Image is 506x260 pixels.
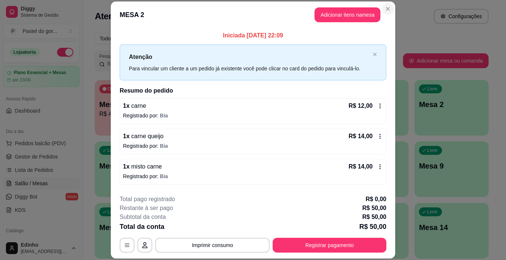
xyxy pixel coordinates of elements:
[120,195,175,204] p: Total pago registrado
[120,221,164,232] p: Total da conta
[120,86,386,95] h2: Resumo do pedido
[155,238,270,253] button: Imprimir consumo
[123,101,146,110] p: 1 x
[120,213,166,221] p: Subtotal da conta
[129,52,370,61] p: Atenção
[362,213,386,221] p: R$ 50,00
[160,173,168,179] span: Bia
[123,132,163,141] p: 1 x
[160,113,168,119] span: Bia
[273,238,386,253] button: Registrar pagamento
[349,101,373,110] p: R$ 12,00
[129,64,370,73] div: Para vincular um cliente a um pedido já existente você pode clicar no card do pedido para vinculá...
[349,132,373,141] p: R$ 14,00
[362,204,386,213] p: R$ 50,00
[314,7,380,22] button: Adicionar itens namesa
[123,173,383,180] p: Registrado por:
[120,31,386,40] p: Iniciada [DATE] 22:09
[130,133,164,139] span: carne queijo
[382,3,394,15] button: Close
[123,162,162,171] p: 1 x
[130,103,146,109] span: carne
[359,221,386,232] p: R$ 50,00
[130,163,162,170] span: misto carne
[373,52,377,57] button: close
[160,143,168,149] span: Bia
[366,195,386,204] p: R$ 0,00
[123,142,383,150] p: Registrado por:
[123,112,383,119] p: Registrado por:
[120,204,173,213] p: Restante à ser pago
[349,162,373,171] p: R$ 14,00
[111,1,395,28] header: MESA 2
